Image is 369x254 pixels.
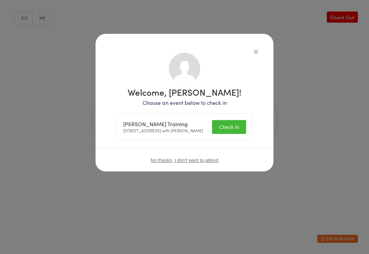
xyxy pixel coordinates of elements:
p: Choose an event below to check in [116,99,253,107]
h1: Welcome, [PERSON_NAME]! [116,88,253,96]
img: no_photo.png [169,53,200,84]
button: No thanks, I don't want to attend [151,158,218,163]
div: [PERSON_NAME] Training [123,121,203,127]
button: Check in [212,120,246,134]
div: [STREET_ADDRESS] with [PERSON_NAME] [123,121,203,134]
